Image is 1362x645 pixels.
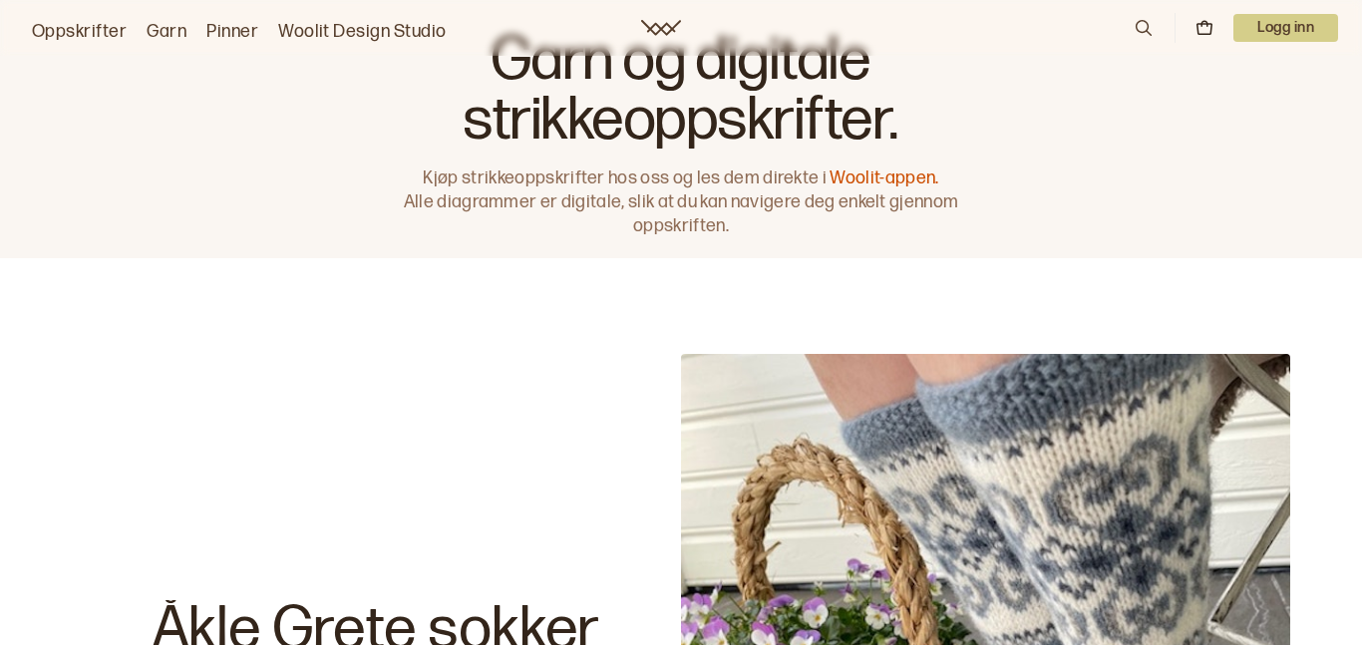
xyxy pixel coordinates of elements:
a: Woolit-appen. [830,167,938,188]
a: Woolit [641,20,681,36]
a: Garn [147,18,186,46]
p: Kjøp strikkeoppskrifter hos oss og les dem direkte i Alle diagrammer er digitale, slik at du kan ... [394,166,968,238]
h1: Garn og digitale strikkeoppskrifter. [394,31,968,151]
a: Pinner [206,18,258,46]
button: User dropdown [1233,14,1338,42]
a: Woolit Design Studio [278,18,447,46]
a: Oppskrifter [32,18,127,46]
p: Logg inn [1233,14,1338,42]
